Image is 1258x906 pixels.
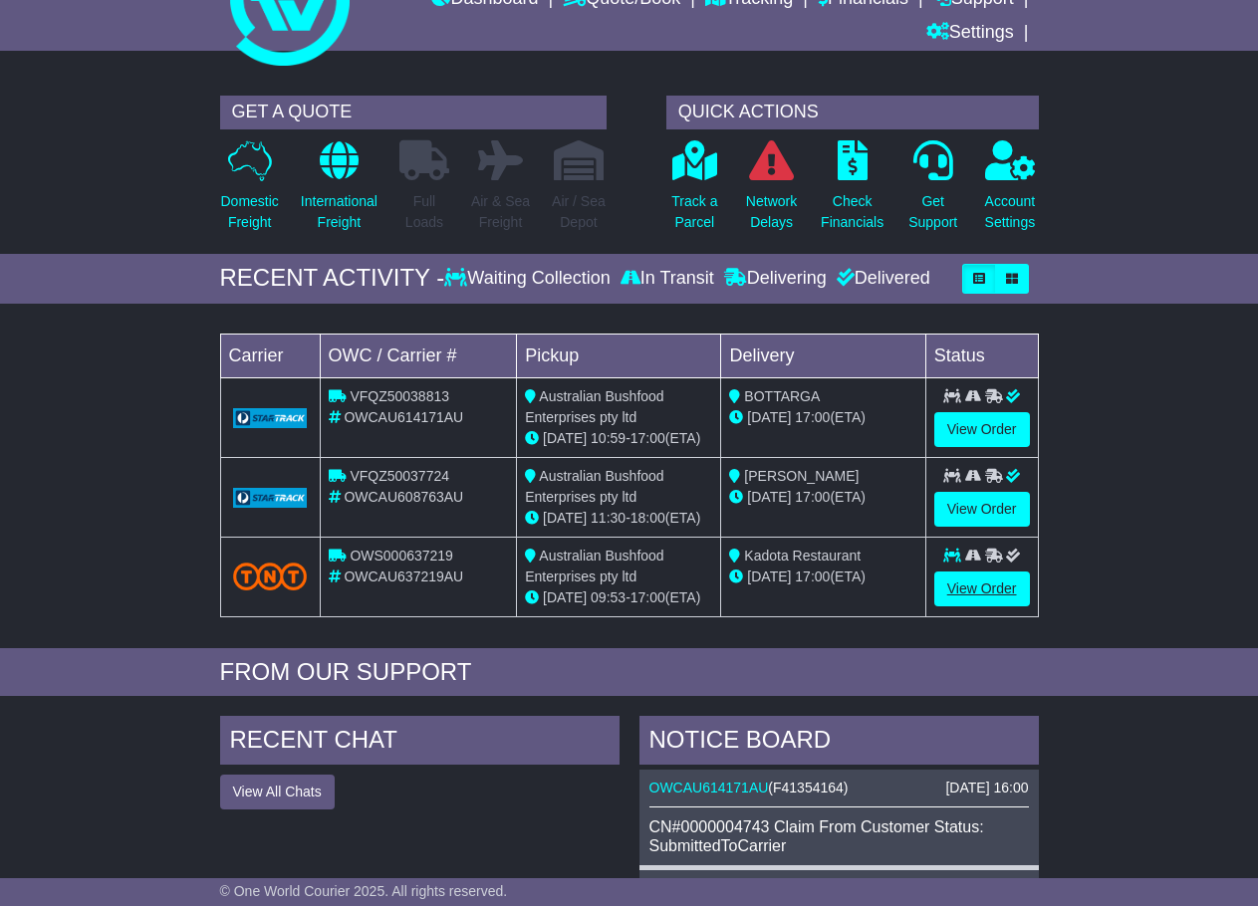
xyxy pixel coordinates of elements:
[747,489,791,505] span: [DATE]
[744,548,861,564] span: Kadota Restaurant
[744,388,820,404] span: BOTTARGA
[795,568,830,584] span: 17:00
[795,489,830,505] span: 17:00
[301,191,377,233] p: International Freight
[729,487,916,508] div: (ETA)
[350,468,449,484] span: VFQZ50037724
[745,139,798,244] a: NetworkDelays
[350,548,453,564] span: OWS000637219
[471,191,530,233] p: Air & Sea Freight
[220,716,620,770] div: RECENT CHAT
[630,430,665,446] span: 17:00
[220,658,1039,687] div: FROM OUR SUPPORT
[220,775,335,809] button: View All Chats
[344,409,463,425] span: OWCAU614171AU
[649,780,769,795] a: OWCAU614171AU
[639,716,1039,770] div: NOTICE BOARD
[795,409,830,425] span: 17:00
[591,510,626,526] span: 11:30
[344,568,463,584] span: OWCAU637219AU
[300,139,378,244] a: InternationalFreight
[934,412,1030,447] a: View Order
[543,430,587,446] span: [DATE]
[591,589,626,605] span: 09:53
[543,589,587,605] span: [DATE]
[630,510,665,526] span: 18:00
[220,264,445,293] div: RECENT ACTIVITY -
[221,191,279,233] p: Domestic Freight
[744,468,859,484] span: [PERSON_NAME]
[616,268,719,290] div: In Transit
[399,191,449,233] p: Full Loads
[729,566,916,587] div: (ETA)
[773,780,844,795] span: F41354164
[649,780,1029,796] div: ( )
[220,334,320,377] td: Carrier
[832,268,930,290] div: Delivered
[233,563,308,589] img: TNT_Domestic.png
[233,408,308,428] img: GetCarrierServiceLogo
[591,430,626,446] span: 10:59
[671,191,717,233] p: Track a Parcel
[908,191,957,233] p: Get Support
[220,139,280,244] a: DomesticFreight
[344,489,463,505] span: OWCAU608763AU
[444,268,615,290] div: Waiting Collection
[525,388,663,425] span: Australian Bushfood Enterprises pty ltd
[649,817,1029,855] div: CN#0000004743 Claim From Customer Status: SubmittedToCarrier
[552,191,606,233] p: Air / Sea Depot
[525,548,663,584] span: Australian Bushfood Enterprises pty ltd
[926,17,1014,51] a: Settings
[747,409,791,425] span: [DATE]
[747,568,791,584] span: [DATE]
[525,428,712,449] div: - (ETA)
[666,96,1039,129] div: QUICK ACTIONS
[934,492,1030,527] a: View Order
[729,407,916,428] div: (ETA)
[350,388,449,404] span: VFQZ50038813
[233,488,308,508] img: GetCarrierServiceLogo
[719,268,832,290] div: Delivering
[543,510,587,526] span: [DATE]
[934,571,1030,606] a: View Order
[746,191,797,233] p: Network Delays
[670,139,718,244] a: Track aParcel
[220,883,508,899] span: © One World Courier 2025. All rights reserved.
[517,334,721,377] td: Pickup
[525,587,712,608] div: - (ETA)
[320,334,517,377] td: OWC / Carrier #
[984,139,1037,244] a: AccountSettings
[925,334,1038,377] td: Status
[525,468,663,505] span: Australian Bushfood Enterprises pty ltd
[525,508,712,529] div: - (ETA)
[985,191,1036,233] p: Account Settings
[945,780,1028,796] div: [DATE] 16:00
[820,139,884,244] a: CheckFinancials
[821,191,883,233] p: Check Financials
[721,334,925,377] td: Delivery
[220,96,607,129] div: GET A QUOTE
[907,139,958,244] a: GetSupport
[630,589,665,605] span: 17:00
